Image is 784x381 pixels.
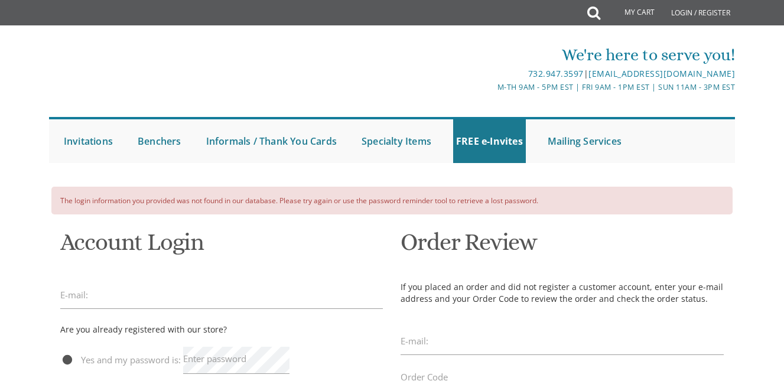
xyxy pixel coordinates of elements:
label: E-mail: [401,335,428,347]
a: Invitations [61,119,116,163]
p: If you placed an order and did not register a customer account, enter your e-mail address and you... [401,281,724,305]
span: Yes and my password is: [60,353,181,367]
h1: Account Login [60,229,383,264]
a: Mailing Services [545,119,624,163]
a: [EMAIL_ADDRESS][DOMAIN_NAME] [588,68,735,79]
label: Enter password [183,353,246,365]
h1: Order Review [401,229,724,264]
a: FREE e-Invites [453,119,526,163]
a: Specialty Items [359,119,434,163]
div: Are you already registered with our store? [60,323,227,337]
div: The login information you provided was not found in our database. Please try again or use the pas... [51,187,733,214]
div: We're here to serve you! [278,43,735,67]
a: 732.947.3597 [528,68,584,79]
a: Benchers [135,119,184,163]
label: E-mail: [60,289,88,301]
div: | [278,67,735,81]
a: Informals / Thank You Cards [203,119,340,163]
a: My Cart [599,1,663,25]
div: M-Th 9am - 5pm EST | Fri 9am - 1pm EST | Sun 11am - 3pm EST [278,81,735,93]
